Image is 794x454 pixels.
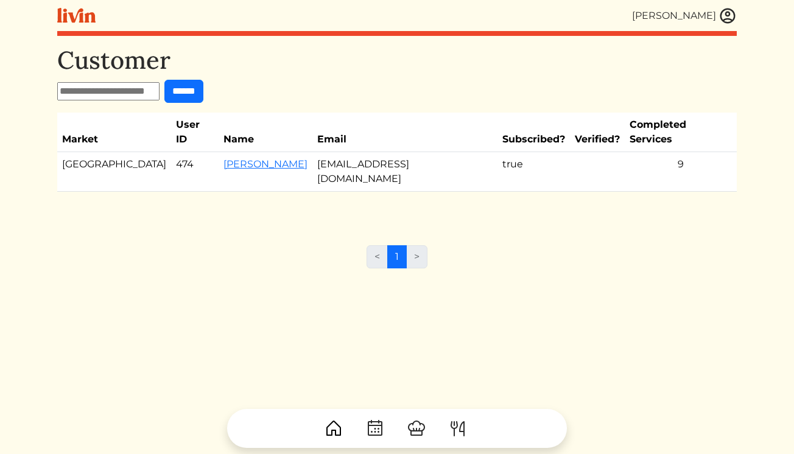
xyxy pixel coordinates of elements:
div: [PERSON_NAME] [632,9,716,23]
th: User ID [171,113,219,152]
img: ChefHat-a374fb509e4f37eb0702ca99f5f64f3b6956810f32a249b33092029f8484b388.svg [407,419,426,438]
td: [GEOGRAPHIC_DATA] [57,152,171,192]
th: Subscribed? [497,113,570,152]
th: Email [312,113,497,152]
a: 1 [387,245,407,268]
a: [PERSON_NAME] [223,158,307,170]
img: ForkKnife-55491504ffdb50bab0c1e09e7649658475375261d09fd45db06cec23bce548bf.svg [448,419,468,438]
td: [EMAIL_ADDRESS][DOMAIN_NAME] [312,152,497,192]
img: CalendarDots-5bcf9d9080389f2a281d69619e1c85352834be518fbc73d9501aef674afc0d57.svg [365,419,385,438]
img: user_account-e6e16d2ec92f44fc35f99ef0dc9cddf60790bfa021a6ecb1c896eb5d2907b31c.svg [718,7,737,25]
nav: Page [367,245,427,278]
img: House-9bf13187bcbb5817f509fe5e7408150f90897510c4275e13d0d5fca38e0b5951.svg [324,419,343,438]
h1: Customer [57,46,737,75]
th: Verified? [570,113,625,152]
img: livin-logo-a0d97d1a881af30f6274990eb6222085a2533c92bbd1e4f22c21b4f0d0e3210c.svg [57,8,96,23]
th: Completed Services [625,113,737,152]
th: Name [219,113,312,152]
td: true [497,152,570,192]
th: Market [57,113,171,152]
td: 9 [625,152,737,192]
td: 474 [171,152,219,192]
